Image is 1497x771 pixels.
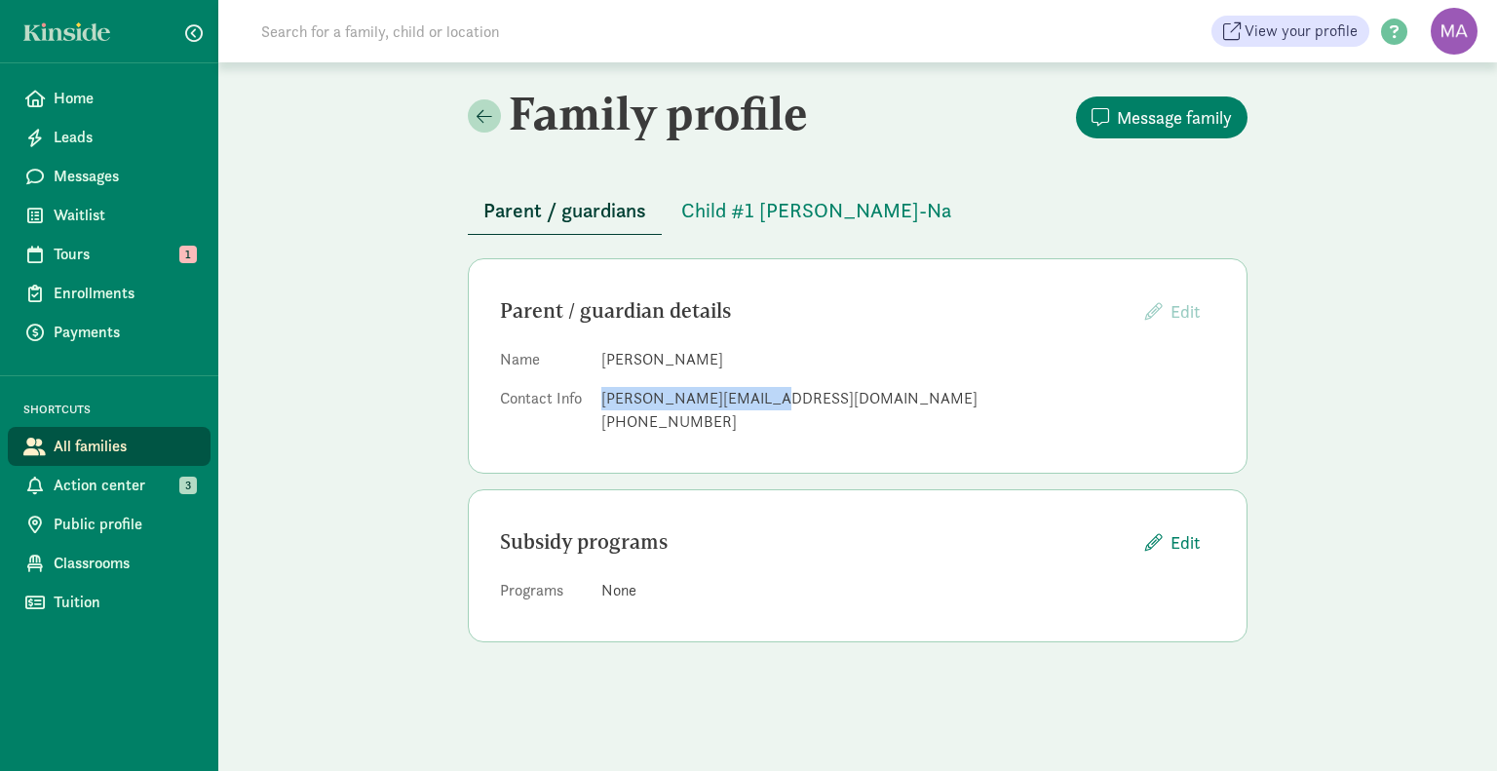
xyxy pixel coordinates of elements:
div: None [601,579,1215,602]
span: Messages [54,165,195,188]
dd: [PERSON_NAME] [601,348,1215,371]
a: Waitlist [8,196,211,235]
button: Edit [1130,290,1215,332]
a: View your profile [1211,16,1369,47]
span: Home [54,87,195,110]
a: Home [8,79,211,118]
span: Action center [54,474,195,497]
span: 1 [179,246,197,263]
span: Tuition [54,591,195,614]
span: Edit [1171,529,1200,556]
span: Tours [54,243,195,266]
a: Tours 1 [8,235,211,274]
a: Payments [8,313,211,352]
a: Parent / guardians [468,200,662,222]
button: Edit [1130,521,1215,563]
div: Subsidy programs [500,526,1130,558]
dt: Contact Info [500,387,586,442]
a: Action center 3 [8,466,211,505]
span: Message family [1117,104,1232,131]
button: Message family [1076,96,1247,138]
a: Tuition [8,583,211,622]
span: Payments [54,321,195,344]
button: Child #1 [PERSON_NAME]-Na [666,187,967,234]
div: [PERSON_NAME][EMAIL_ADDRESS][DOMAIN_NAME] [601,387,1215,410]
a: Messages [8,157,211,196]
span: Edit [1171,300,1200,323]
span: Waitlist [54,204,195,227]
span: Classrooms [54,552,195,575]
a: Enrollments [8,274,211,313]
input: Search for a family, child or location [249,12,796,51]
a: Leads [8,118,211,157]
span: All families [54,435,195,458]
a: All families [8,427,211,466]
div: Parent / guardian details [500,295,1130,327]
h2: Family profile [468,86,854,140]
span: Child #1 [PERSON_NAME]-Na [681,195,951,226]
span: Parent / guardians [483,195,646,226]
span: Public profile [54,513,195,536]
div: [PHONE_NUMBER] [601,410,1215,434]
a: Child #1 [PERSON_NAME]-Na [666,200,967,222]
span: Leads [54,126,195,149]
span: Enrollments [54,282,195,305]
dt: Name [500,348,586,379]
button: Parent / guardians [468,187,662,235]
iframe: Chat Widget [1400,677,1497,771]
span: 3 [179,477,197,494]
a: Classrooms [8,544,211,583]
dt: Programs [500,579,586,610]
span: View your profile [1245,19,1358,43]
a: Public profile [8,505,211,544]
